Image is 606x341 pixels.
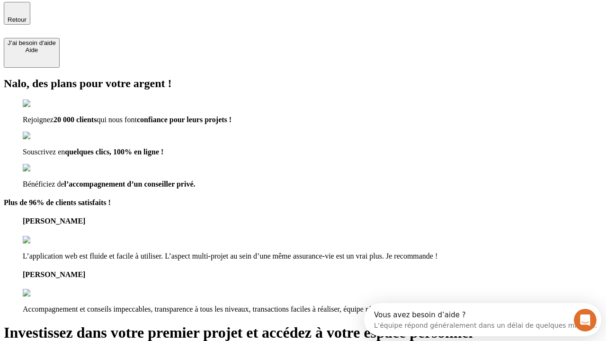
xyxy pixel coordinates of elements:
[4,38,60,68] button: J’ai besoin d'aideAide
[23,132,63,140] img: checkmark
[4,2,30,25] button: Retour
[23,116,53,124] span: Rejoignez
[64,180,196,188] span: l’accompagnement d’un conseiller privé.
[4,4,261,30] div: Ouvrir le Messenger Intercom
[23,236,70,244] img: reviews stars
[23,270,602,279] h4: [PERSON_NAME]
[23,148,65,156] span: Souscrivez en
[23,99,63,108] img: checkmark
[574,309,597,332] iframe: Intercom live chat
[23,180,64,188] span: Bénéficiez de
[10,8,233,16] div: Vous avez besoin d’aide ?
[97,116,136,124] span: qui nous font
[8,46,56,54] div: Aide
[364,303,601,336] iframe: Intercom live chat discovery launcher
[8,16,27,23] span: Retour
[53,116,97,124] span: 20 000 clients
[23,217,602,225] h4: [PERSON_NAME]
[4,198,602,207] h4: Plus de 96% de clients satisfaits !
[137,116,232,124] span: confiance pour leurs projets !
[10,16,233,26] div: L’équipe répond généralement dans un délai de quelques minutes.
[8,39,56,46] div: J’ai besoin d'aide
[23,305,602,314] p: Accompagnement et conseils impeccables, transparence à tous les niveaux, transactions faciles à r...
[23,252,602,260] p: L’application web est fluide et facile à utiliser. L’aspect multi-projet au sein d’une même assur...
[65,148,163,156] span: quelques clics, 100% en ligne !
[23,289,70,297] img: reviews stars
[4,77,602,90] h2: Nalo, des plans pour votre argent !
[23,164,63,172] img: checkmark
